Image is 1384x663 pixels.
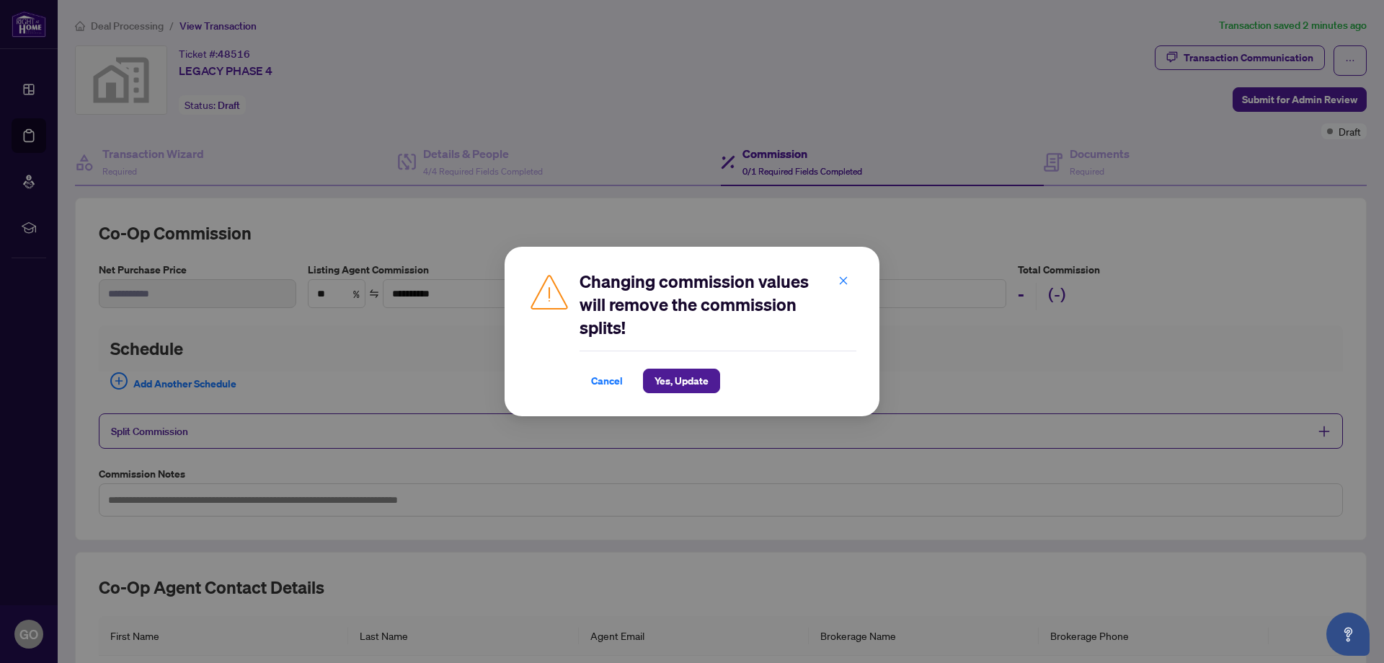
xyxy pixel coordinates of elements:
[643,369,720,393] button: Yes, Update
[580,369,634,393] button: Cancel
[528,270,571,313] img: Caution Icon
[580,270,856,339] h2: Changing commission values will remove the commission splits!
[1326,612,1370,656] button: Open asap
[838,276,848,286] span: close
[655,369,709,392] span: Yes, Update
[591,369,623,392] span: Cancel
